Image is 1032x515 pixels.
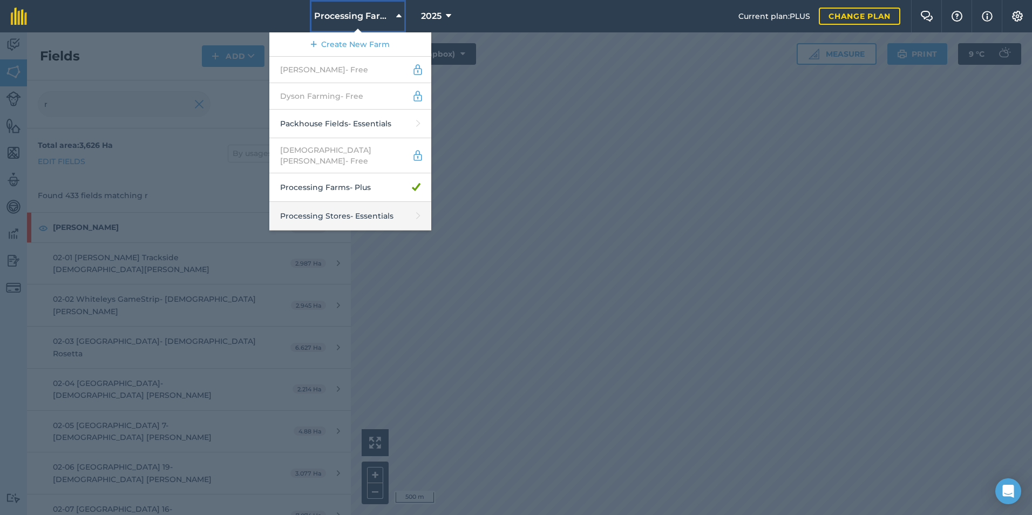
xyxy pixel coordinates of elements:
[819,8,900,25] a: Change plan
[950,11,963,22] img: A question mark icon
[412,90,424,103] img: svg+xml;base64,PD94bWwgdmVyc2lvbj0iMS4wIiBlbmNvZGluZz0idXRmLTgiPz4KPCEtLSBHZW5lcmF0b3I6IEFkb2JlIE...
[269,110,431,138] a: Packhouse Fields- Essentials
[738,10,810,22] span: Current plan : PLUS
[1011,11,1024,22] img: A cog icon
[269,57,431,83] a: [PERSON_NAME]- Free
[314,10,392,23] span: Processing Farms
[11,8,27,25] img: fieldmargin Logo
[269,173,431,202] a: Processing Farms- Plus
[982,10,993,23] img: svg+xml;base64,PHN2ZyB4bWxucz0iaHR0cDovL3d3dy53My5vcmcvMjAwMC9zdmciIHdpZHRoPSIxNyIgaGVpZ2h0PSIxNy...
[995,478,1021,504] div: Open Intercom Messenger
[269,83,431,110] a: Dyson Farming- Free
[269,138,431,173] a: [DEMOGRAPHIC_DATA][PERSON_NAME]- Free
[412,63,424,76] img: svg+xml;base64,PD94bWwgdmVyc2lvbj0iMS4wIiBlbmNvZGluZz0idXRmLTgiPz4KPCEtLSBHZW5lcmF0b3I6IEFkb2JlIE...
[269,202,431,231] a: Processing Stores- Essentials
[920,11,933,22] img: Two speech bubbles overlapping with the left bubble in the forefront
[412,149,424,162] img: svg+xml;base64,PD94bWwgdmVyc2lvbj0iMS4wIiBlbmNvZGluZz0idXRmLTgiPz4KPCEtLSBHZW5lcmF0b3I6IEFkb2JlIE...
[421,10,442,23] span: 2025
[269,32,431,57] a: Create New Farm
